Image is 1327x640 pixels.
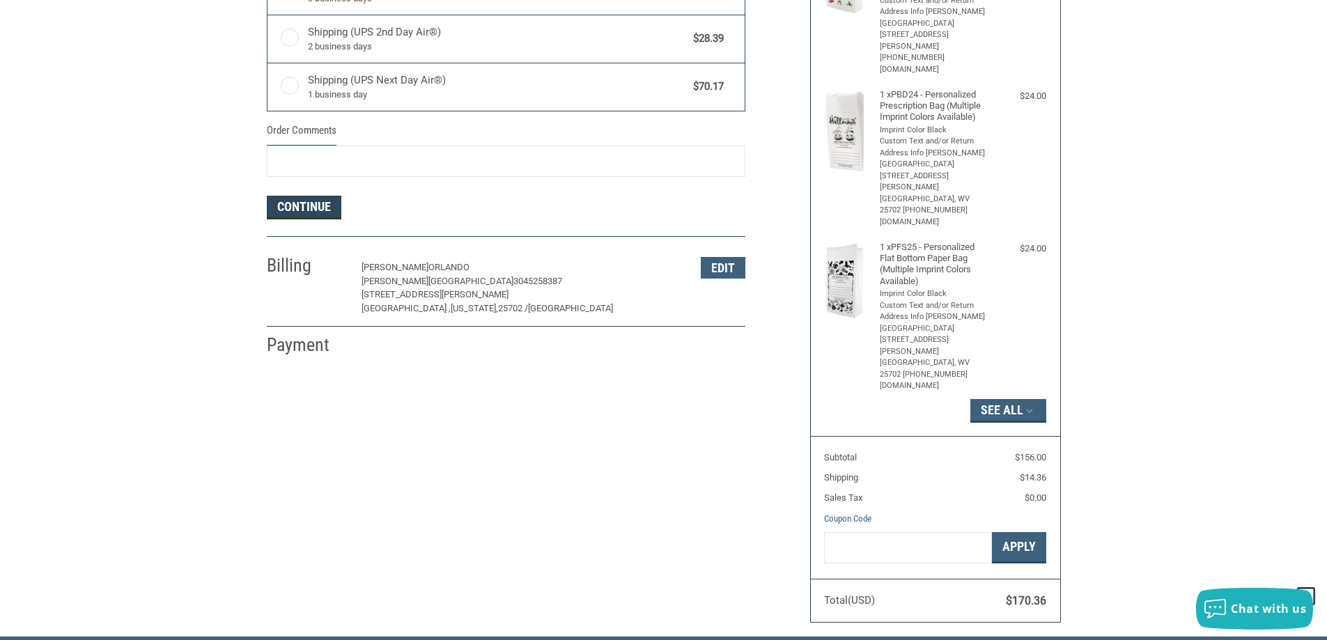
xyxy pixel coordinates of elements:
h2: Billing [267,254,348,277]
legend: Order Comments [267,123,336,146]
li: Imprint Color Black [880,125,988,136]
h4: 1 x PFS25 - Personalized Flat Bottom Paper Bag (Multiple Imprint Colors Available) [880,242,988,287]
button: Edit [701,257,745,279]
li: Custom Text and/or Return Address Info [PERSON_NAME][GEOGRAPHIC_DATA] [STREET_ADDRESS][PERSON_NAM... [880,300,988,392]
span: Shipping (UPS Next Day Air®) [308,72,687,102]
span: Shipping [824,472,858,483]
button: Continue [267,196,341,219]
span: Chat with us [1231,601,1306,616]
span: [GEOGRAPHIC_DATA] [528,303,613,313]
span: Total (USD) [824,594,875,607]
span: Shipping (UPS 2nd Day Air®) [308,24,687,54]
div: $24.00 [991,89,1046,103]
span: [US_STATE], [451,303,498,313]
span: $28.39 [687,31,724,47]
span: Orlando [428,262,470,272]
span: [GEOGRAPHIC_DATA] , [362,303,451,313]
button: Chat with us [1196,588,1313,630]
span: [STREET_ADDRESS][PERSON_NAME] [362,289,509,299]
span: [PERSON_NAME] [362,262,428,272]
span: Subtotal [824,452,857,462]
button: See All [970,399,1046,423]
span: $170.36 [1006,594,1046,607]
li: Imprint Color Black [880,288,988,300]
span: 25702 / [498,303,528,313]
span: 3045258387 [513,276,562,286]
li: Custom Text and/or Return Address Info [PERSON_NAME][GEOGRAPHIC_DATA] [STREET_ADDRESS][PERSON_NAM... [880,136,988,228]
span: 2 business days [308,40,687,54]
span: $0.00 [1025,492,1046,503]
span: [PERSON_NAME][GEOGRAPHIC_DATA] [362,276,513,286]
a: Coupon Code [824,513,871,524]
span: $14.36 [1020,472,1046,483]
button: Apply [992,532,1046,563]
span: $70.17 [687,79,724,95]
h2: Payment [267,334,348,357]
div: $24.00 [991,242,1046,256]
span: $156.00 [1015,452,1046,462]
h4: 1 x PBD24 - Personalized Prescription Bag (Multiple Imprint Colors Available) [880,89,988,123]
span: Sales Tax [824,492,862,503]
input: Gift Certificate or Coupon Code [824,532,992,563]
span: 1 business day [308,88,687,102]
